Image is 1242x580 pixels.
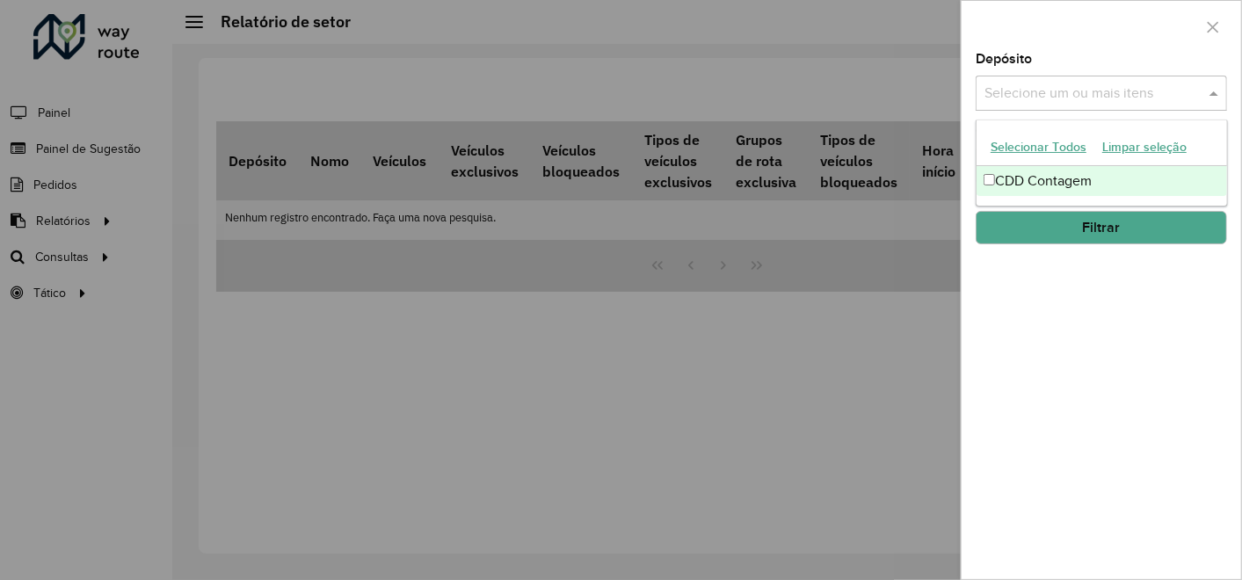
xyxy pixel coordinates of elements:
[995,173,1092,188] font: CDD Contagem
[1094,134,1195,161] button: Limpar seleção
[983,134,1094,161] button: Selecionar Todos
[976,51,1032,66] font: Depósito
[976,120,1228,207] ng-dropdown-panel: Lista de opções
[976,211,1227,244] button: Filtrar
